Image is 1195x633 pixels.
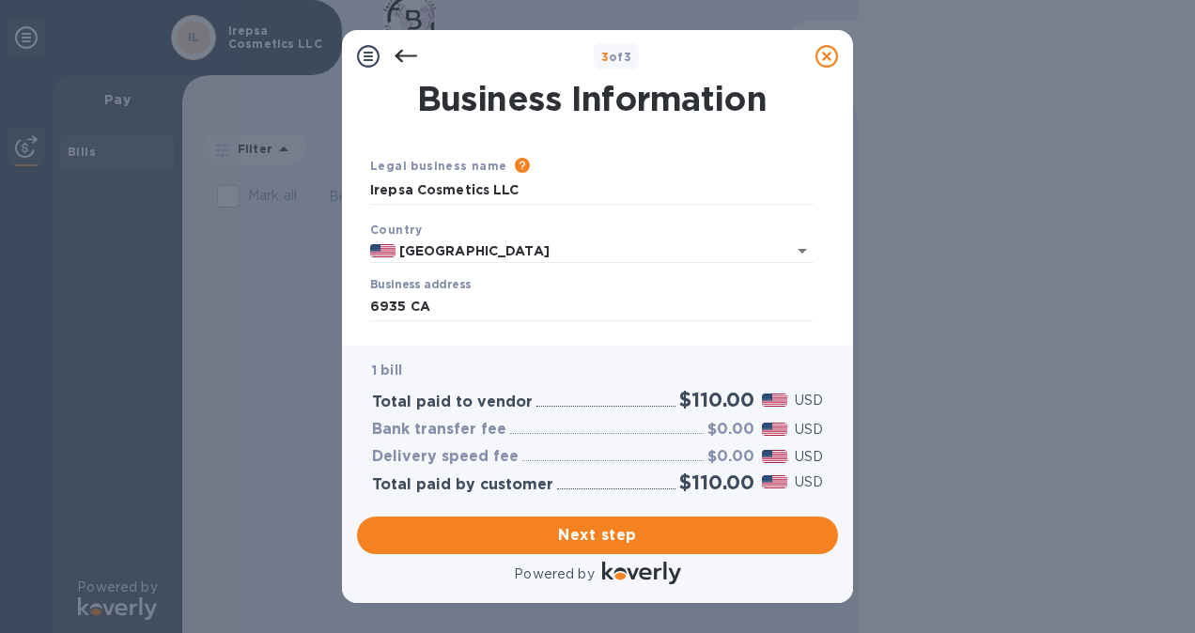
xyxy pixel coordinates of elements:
[762,423,787,436] img: USD
[372,421,506,439] h3: Bank transfer fee
[372,394,533,411] h3: Total paid to vendor
[795,391,823,410] p: USD
[370,280,471,291] label: Business address
[601,50,609,64] span: 3
[602,562,681,584] img: Logo
[370,159,507,173] b: Legal business name
[372,448,519,466] h3: Delivery speed fee
[789,238,815,264] button: Open
[370,244,396,257] img: US
[366,79,817,118] h1: Business Information
[679,471,754,494] h2: $110.00
[762,450,787,463] img: USD
[370,293,814,321] input: Enter address
[707,448,754,466] h3: $0.00
[372,476,553,494] h3: Total paid by customer
[795,472,823,492] p: USD
[679,388,754,411] h2: $110.00
[795,420,823,440] p: USD
[601,50,632,64] b: of 3
[795,447,823,467] p: USD
[372,363,402,378] b: 1 bill
[396,239,761,263] input: Select country
[372,524,823,547] span: Next step
[370,223,423,237] b: Country
[762,475,787,488] img: USD
[370,177,814,205] input: Enter legal business name
[707,421,754,439] h3: $0.00
[514,564,594,584] p: Powered by
[762,394,787,407] img: USD
[357,517,838,554] button: Next step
